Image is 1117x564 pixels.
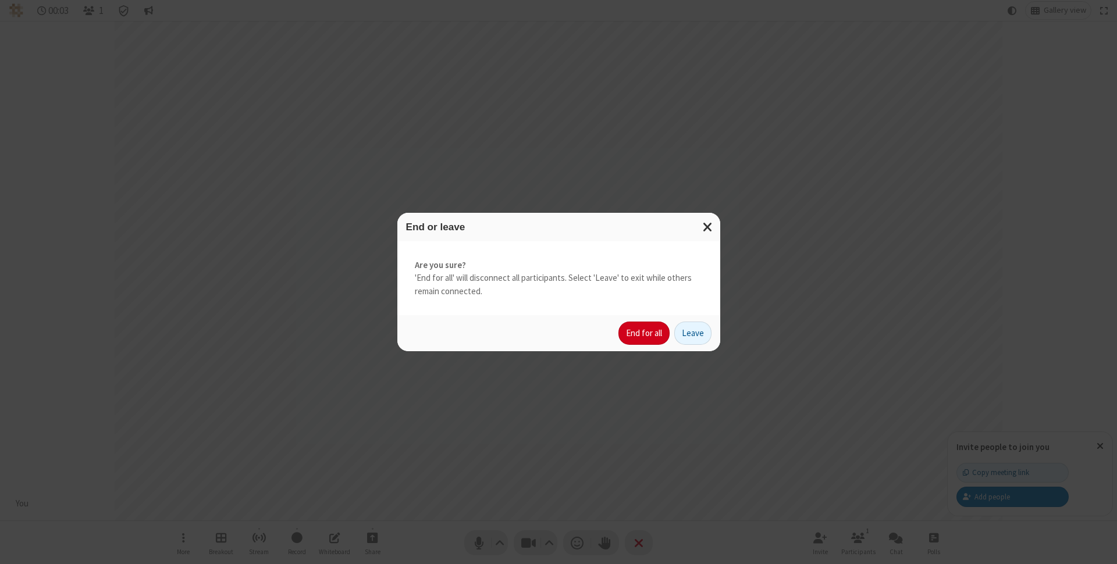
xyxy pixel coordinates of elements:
div: 'End for all' will disconnect all participants. Select 'Leave' to exit while others remain connec... [397,241,720,316]
button: Leave [674,322,712,345]
strong: Are you sure? [415,259,703,272]
h3: End or leave [406,222,712,233]
button: Close modal [696,213,720,241]
button: End for all [618,322,670,345]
